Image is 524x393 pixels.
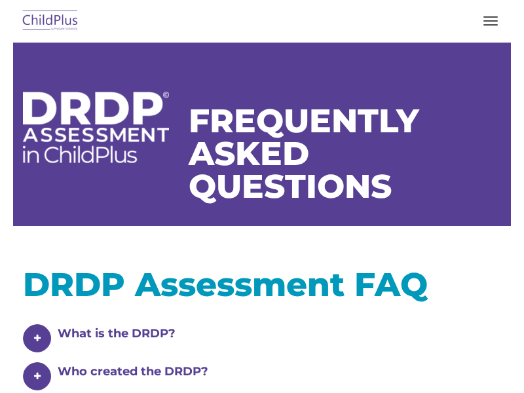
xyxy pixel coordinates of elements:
h4: What is the DRDP? [58,324,481,343]
img: ChildPlus by Procare Solutions [20,6,81,37]
h4: Who created the DRDP? [58,362,481,381]
h1: Frequently Asked Questions [189,105,501,203]
h1: DRDP Assessment FAQ [23,269,501,301]
img: DRDP Assessment in ChildPlus [23,92,169,163]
